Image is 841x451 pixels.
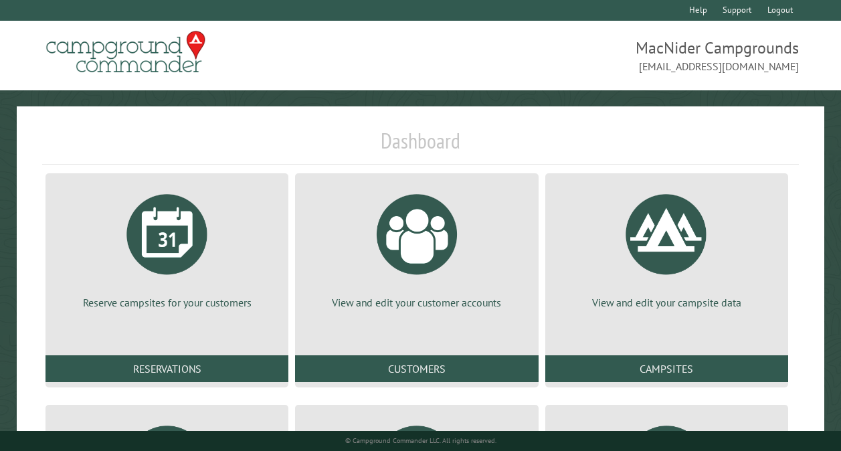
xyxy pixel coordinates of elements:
[561,184,772,310] a: View and edit your campsite data
[311,295,522,310] p: View and edit your customer accounts
[345,436,496,445] small: © Campground Commander LLC. All rights reserved.
[42,128,799,165] h1: Dashboard
[42,26,209,78] img: Campground Commander
[45,355,288,382] a: Reservations
[311,184,522,310] a: View and edit your customer accounts
[62,295,272,310] p: Reserve campsites for your customers
[62,184,272,310] a: Reserve campsites for your customers
[561,295,772,310] p: View and edit your campsite data
[295,355,538,382] a: Customers
[545,355,788,382] a: Campsites
[421,37,800,74] span: MacNider Campgrounds [EMAIL_ADDRESS][DOMAIN_NAME]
